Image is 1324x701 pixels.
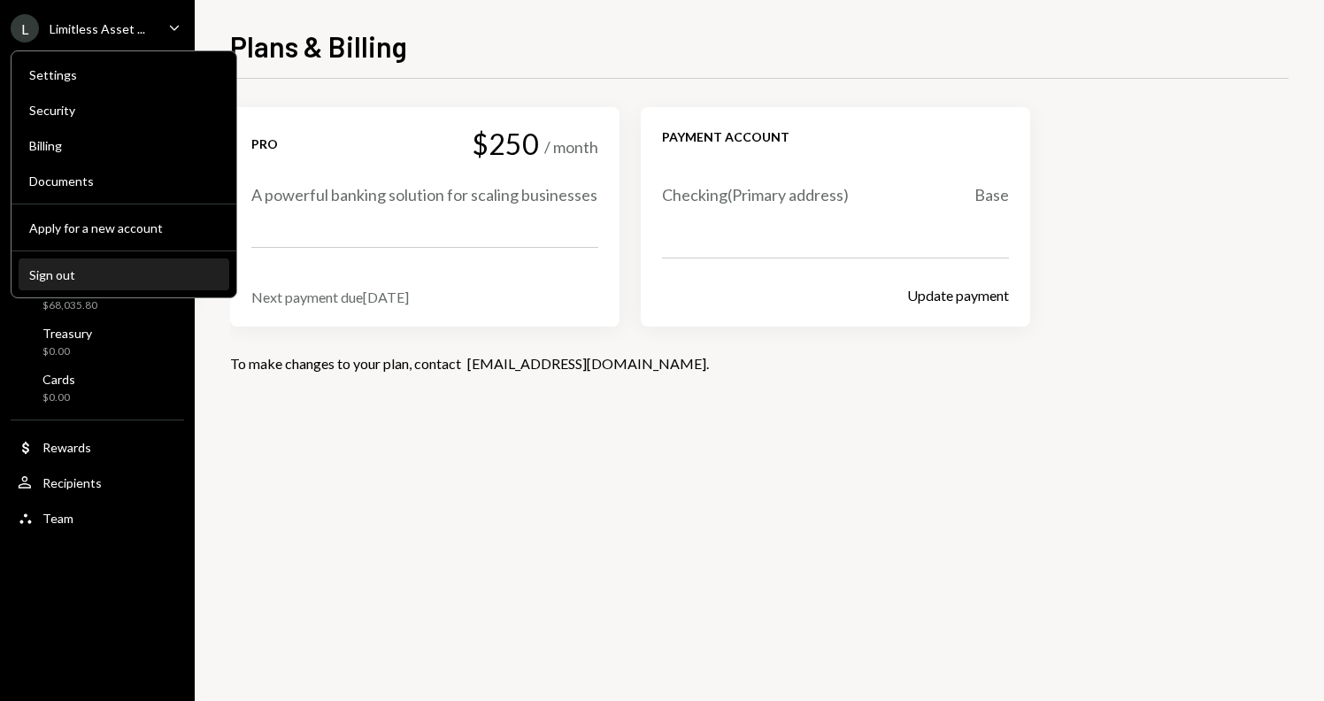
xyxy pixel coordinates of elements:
[50,21,145,36] div: Limitless Asset ...
[42,344,92,359] div: $0.00
[11,14,39,42] div: L
[19,165,229,196] a: Documents
[11,502,184,534] a: Team
[19,58,229,90] a: Settings
[907,287,1009,305] button: Update payment
[472,128,539,159] div: $250
[42,298,97,313] div: $68,035.80
[251,135,278,152] div: Pro
[42,326,92,341] div: Treasury
[19,259,229,291] button: Sign out
[544,136,598,158] div: / month
[11,466,184,498] a: Recipients
[11,366,184,409] a: Cards$0.00
[29,267,219,282] div: Sign out
[29,138,219,153] div: Billing
[42,475,102,490] div: Recipients
[251,184,598,206] div: A powerful banking solution for scaling businesses
[42,511,73,526] div: Team
[29,220,219,235] div: Apply for a new account
[230,28,407,64] h1: Plans & Billing
[662,128,1009,145] div: Payment account
[230,355,1289,372] div: To make changes to your plan, contact .
[19,94,229,126] a: Security
[29,173,219,189] div: Documents
[467,355,706,374] a: [EMAIL_ADDRESS][DOMAIN_NAME]
[251,289,598,305] div: Next payment due [DATE]
[11,320,184,363] a: Treasury$0.00
[29,103,219,118] div: Security
[662,184,849,206] div: Checking ( Primary address)
[11,431,184,463] a: Rewards
[42,372,75,387] div: Cards
[19,212,229,244] button: Apply for a new account
[29,67,219,82] div: Settings
[19,129,229,161] a: Billing
[42,440,91,455] div: Rewards
[974,184,1009,206] div: Base
[42,390,75,405] div: $0.00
